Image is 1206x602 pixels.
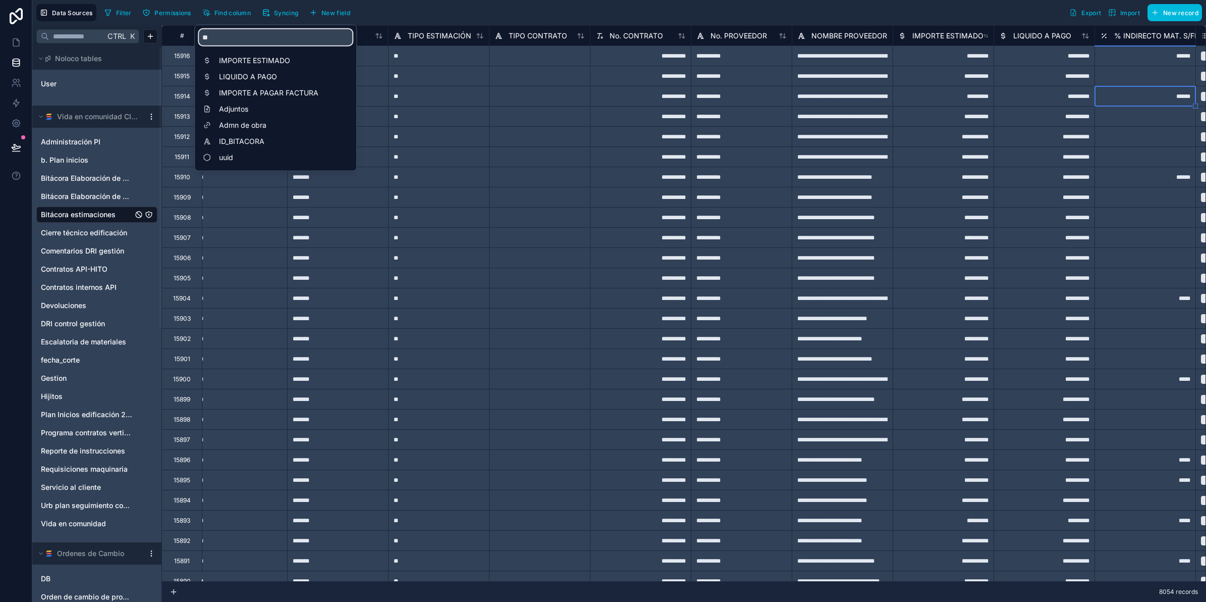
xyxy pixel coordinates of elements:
span: NOMBRE PROVEEDOR [811,31,887,41]
div: 15902 [174,335,191,343]
div: Administración PI [36,134,157,150]
div: Bitácora estimaciones [36,207,157,223]
span: LIQUIDO A PAGO [1013,31,1071,41]
div: Programa contratos vertical [36,425,157,441]
a: Gestion [41,373,133,383]
div: Devoluciones [36,297,157,314]
div: 15907 [174,234,191,242]
span: LIQUIDO A PAGO [219,72,337,82]
div: DB [36,571,157,587]
a: Urb plan seguimiento contratos 2024 [41,500,133,511]
button: Filter [100,5,135,20]
div: 15898 [174,416,190,424]
div: 15894 [174,496,191,505]
span: New field [321,9,350,17]
div: Escalatoria de materiales [36,334,157,350]
div: 15913 [174,113,190,121]
div: b. Plan inicios [36,152,157,168]
span: Servicio al cliente [41,482,101,492]
div: User [36,76,157,92]
span: Escalatoria de materiales [41,337,126,347]
div: 15890 [174,577,191,585]
button: Syncing [258,5,302,20]
a: b. Plan inicios [41,155,133,165]
span: IMPORTE ESTIMADO [912,31,983,41]
div: Contratos internos API [36,279,157,295]
span: Admn de obra [219,120,337,130]
span: Import [1120,9,1140,17]
button: Permissions [139,5,194,20]
span: b. Plan inicios [41,155,88,165]
a: Administración PI [41,137,133,147]
a: Vida en comunidad [41,519,133,529]
span: TIPO ESTIMACIÓN [408,31,471,41]
a: Comentarios DRI gestión [41,246,133,256]
div: Gestion [36,370,157,386]
div: 15895 [174,476,190,484]
span: fecha_corte [41,355,80,365]
button: SmartSuite logoVida en comunidad CISAC [36,110,143,124]
span: New record [1163,9,1198,17]
span: % INDIRECTO MAT. S/FDG [1114,31,1204,41]
span: Data Sources [52,9,93,17]
span: Filter [116,9,132,17]
span: IMPORTE A PAGAR FACTURA [219,88,337,98]
div: Urb plan seguimiento contratos 2024 [36,497,157,514]
div: 15906 [174,254,191,262]
span: K [129,33,136,40]
span: Vida en comunidad [41,519,106,529]
span: uuid [219,153,337,163]
span: TIPO CONTRATO [509,31,567,41]
button: Import [1105,4,1143,21]
span: Contratos API-HITO [41,264,107,274]
div: 15904 [173,294,191,303]
div: 15912 [174,133,190,141]
span: 8054 records [1159,588,1198,596]
button: Export [1066,4,1105,21]
div: 15899 [174,395,190,404]
span: Cierre técnico edificación [41,228,127,238]
div: Vida en comunidad [36,516,157,532]
div: 15896 [174,456,190,464]
span: Noloco tables [55,54,102,64]
div: Comentarios DRI gestión [36,243,157,259]
span: Vida en comunidad CISAC [57,112,139,122]
div: Requisiciones maquinaria [36,461,157,477]
span: Reporte de instrucciones [41,446,125,456]
span: IMPORTE ESTIMADO [219,56,337,66]
div: # [170,32,194,39]
a: Programa contratos vertical [41,428,133,438]
a: Bitácora estimaciones [41,210,133,220]
span: Ctrl [106,30,127,42]
a: Escalatoria de materiales [41,337,133,347]
a: Bitácora Elaboración de Contratos [41,173,133,183]
div: 15911 [175,153,189,161]
span: User [41,79,57,89]
span: No. PROVEEDOR [710,31,767,41]
div: 15908 [174,214,191,222]
a: Orden de cambio de producción [41,592,133,602]
a: Cierre técnico edificación [41,228,133,238]
a: New record [1143,4,1202,21]
div: scrollable content [195,25,356,171]
div: 15915 [174,72,190,80]
div: 15901 [174,355,190,363]
a: Permissions [139,5,198,20]
div: 15892 [174,537,190,545]
button: Data Sources [36,4,96,21]
span: Export [1081,9,1101,17]
span: Gestion [41,373,67,383]
a: DRI control gestión [41,319,133,329]
div: Plan Inicios edificación 2024 [36,407,157,423]
span: Bitácora estimaciones [41,210,116,220]
div: DRI control gestión [36,316,157,332]
a: Devoluciones [41,300,133,311]
a: Bitácora Elaboración de Contratos Vertical [41,191,133,202]
a: DB [41,574,133,584]
span: Comentarios DRI gestión [41,246,124,256]
a: Syncing [258,5,306,20]
a: fecha_corte [41,355,133,365]
div: 15916 [174,52,190,60]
